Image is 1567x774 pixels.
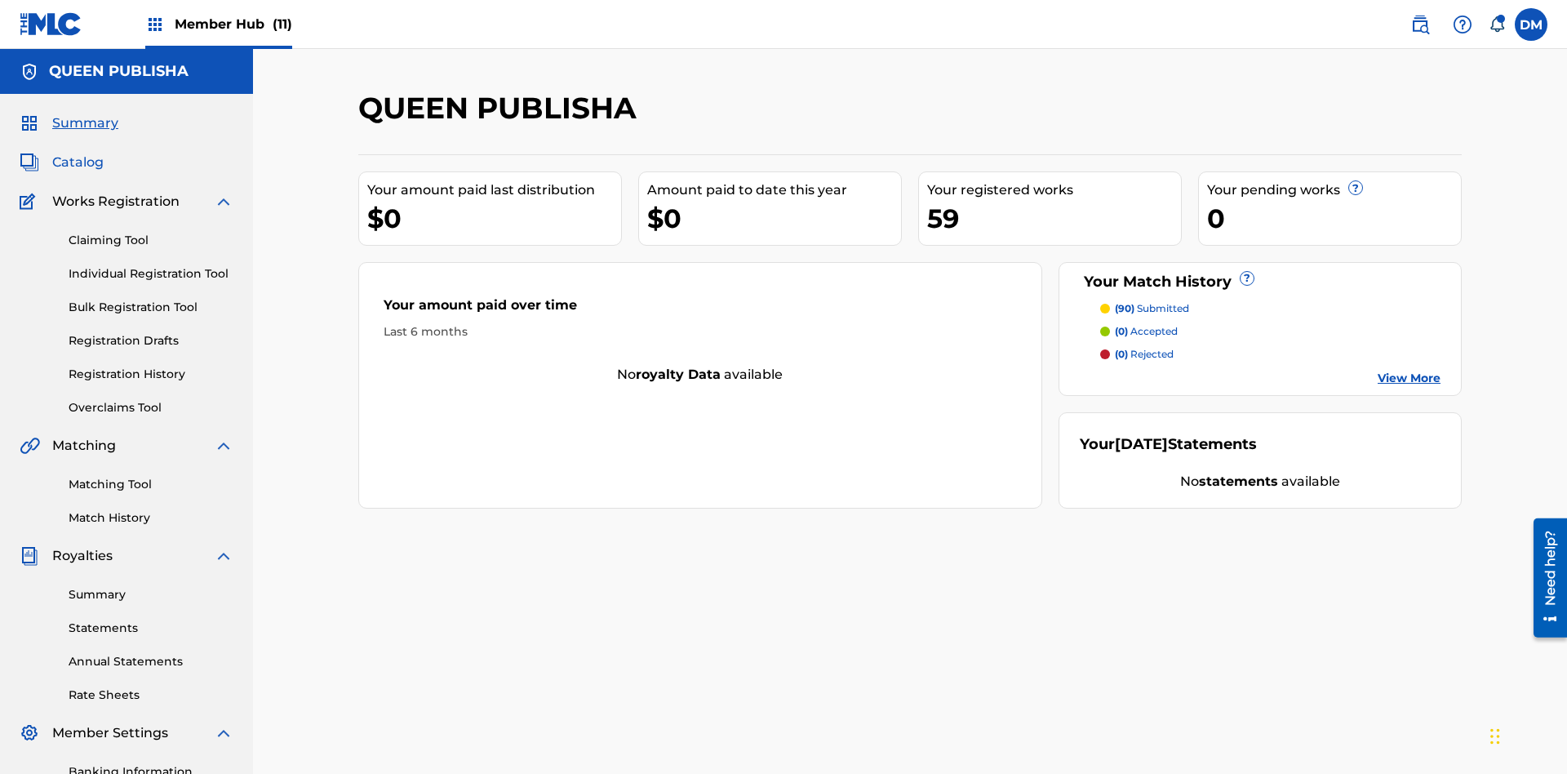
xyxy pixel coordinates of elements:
[1446,8,1479,41] div: Help
[1378,370,1440,387] a: View More
[52,192,180,211] span: Works Registration
[214,723,233,743] img: expand
[20,436,40,456] img: Matching
[20,62,39,82] img: Accounts
[69,586,233,603] a: Summary
[69,476,233,493] a: Matching Tool
[367,200,621,237] div: $0
[1241,272,1254,285] span: ?
[69,265,233,282] a: Individual Registration Tool
[927,200,1181,237] div: 59
[1199,474,1278,489] strong: statements
[1115,301,1189,316] p: submitted
[1207,180,1461,200] div: Your pending works
[359,365,1041,385] div: No available
[273,16,292,32] span: (11)
[636,367,721,382] strong: royalty data
[20,113,39,133] img: Summary
[69,620,233,637] a: Statements
[214,436,233,456] img: expand
[1115,324,1178,339] p: accepted
[69,653,233,670] a: Annual Statements
[175,15,292,33] span: Member Hub
[52,153,104,172] span: Catalog
[20,192,41,211] img: Works Registration
[69,332,233,349] a: Registration Drafts
[214,192,233,211] img: expand
[20,546,39,566] img: Royalties
[1521,512,1567,646] iframe: Resource Center
[1080,271,1441,293] div: Your Match History
[20,153,104,172] a: CatalogCatalog
[384,296,1017,323] div: Your amount paid over time
[1100,347,1441,362] a: (0) rejected
[20,12,82,36] img: MLC Logo
[1080,472,1441,492] div: No available
[20,723,39,743] img: Member Settings
[647,180,901,200] div: Amount paid to date this year
[1349,181,1362,194] span: ?
[52,546,113,566] span: Royalties
[1410,15,1430,34] img: search
[214,546,233,566] img: expand
[1115,435,1168,453] span: [DATE]
[69,509,233,527] a: Match History
[1100,324,1441,339] a: (0) accepted
[1115,302,1134,314] span: (90)
[52,436,116,456] span: Matching
[69,366,233,383] a: Registration History
[20,113,118,133] a: SummarySummary
[1453,15,1472,34] img: help
[69,687,233,704] a: Rate Sheets
[1115,325,1128,337] span: (0)
[384,323,1017,340] div: Last 6 months
[69,399,233,416] a: Overclaims Tool
[1404,8,1436,41] a: Public Search
[1515,8,1547,41] div: User Menu
[1080,434,1257,456] div: Your Statements
[52,113,118,133] span: Summary
[927,180,1181,200] div: Your registered works
[1115,348,1128,360] span: (0)
[20,153,39,172] img: Catalog
[1490,712,1500,761] div: Drag
[49,62,189,81] h5: QUEEN PUBLISHA
[647,200,901,237] div: $0
[1207,200,1461,237] div: 0
[1489,16,1505,33] div: Notifications
[52,723,168,743] span: Member Settings
[1100,301,1441,316] a: (90) submitted
[1485,696,1567,774] iframe: Chat Widget
[367,180,621,200] div: Your amount paid last distribution
[69,299,233,316] a: Bulk Registration Tool
[69,232,233,249] a: Claiming Tool
[145,15,165,34] img: Top Rightsholders
[1115,347,1174,362] p: rejected
[358,90,645,127] h2: QUEEN PUBLISHA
